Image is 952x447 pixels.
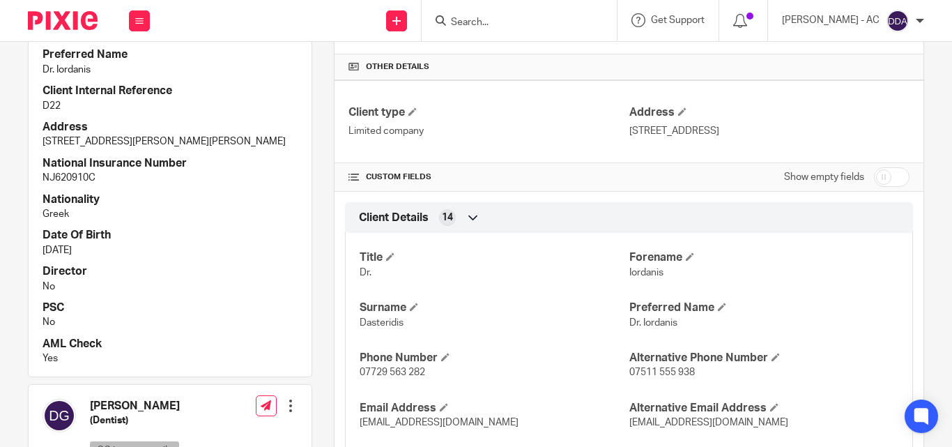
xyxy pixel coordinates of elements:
h4: [PERSON_NAME] [90,399,249,414]
p: Dr. Iordanis [43,63,298,77]
p: [DATE] [43,243,298,257]
h4: Preferred Name [629,301,898,315]
h4: Forename [629,250,898,265]
h4: Director [43,264,298,279]
h5: (Dentist) [90,414,249,427]
span: 14 [442,211,453,225]
span: Client Details [359,211,429,225]
span: [EMAIL_ADDRESS][DOMAIN_NAME] [360,418,519,427]
p: D22 [43,99,298,113]
p: Greek [43,207,298,221]
p: No [43,315,298,329]
h4: Preferred Name [43,47,298,62]
h4: CUSTOM FIELDS [348,172,629,183]
h4: AML Check [43,337,298,351]
h4: Client Internal Reference [43,84,298,98]
h4: Alternative Email Address [629,401,898,416]
h4: National Insurance Number [43,156,298,171]
p: [PERSON_NAME] - AC [782,13,880,27]
input: Search [450,17,575,29]
p: [STREET_ADDRESS] [629,124,909,138]
span: Dr. [360,268,371,278]
img: Pixie [28,11,98,30]
span: [EMAIL_ADDRESS][DOMAIN_NAME] [629,418,788,427]
h4: Client type [348,105,629,120]
h4: Alternative Phone Number [629,351,898,365]
label: Show empty fields [784,170,864,184]
h4: Date Of Birth [43,228,298,243]
span: Get Support [651,15,705,25]
h4: Address [43,120,298,135]
span: Other details [366,61,429,73]
h4: Nationality [43,192,298,207]
span: 07511 555 938 [629,368,695,377]
span: 07729 563 282 [360,368,425,377]
h4: PSC [43,301,298,315]
p: [STREET_ADDRESS][PERSON_NAME][PERSON_NAME] [43,135,298,149]
h4: Title [360,250,629,265]
h4: Address [629,105,909,120]
span: Dr. Iordanis [629,318,677,328]
p: Yes [43,351,298,365]
img: svg%3E [43,399,76,432]
span: Dasteridis [360,318,404,328]
h4: Phone Number [360,351,629,365]
p: NJ620910C [43,171,298,185]
p: No [43,280,298,294]
p: Limited company [348,124,629,138]
h4: Surname [360,301,629,315]
span: Iordanis [629,268,663,278]
h4: Email Address [360,401,629,416]
img: svg%3E [886,10,909,32]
